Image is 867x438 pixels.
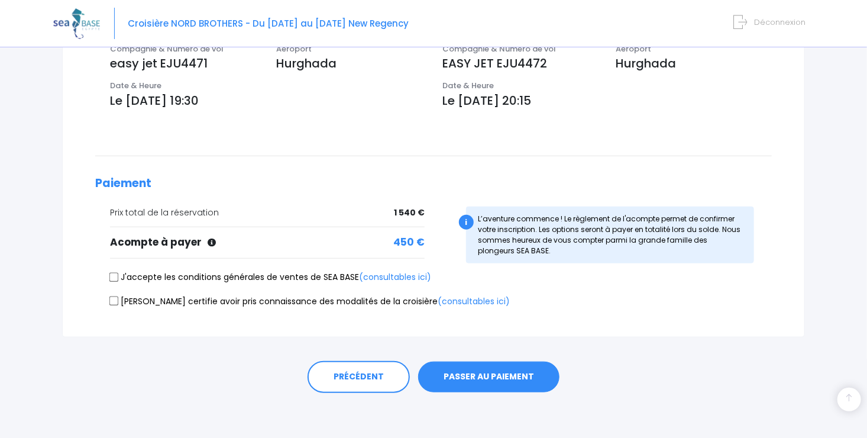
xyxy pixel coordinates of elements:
[110,207,425,219] div: Prix total de la réservation
[442,54,599,72] p: EASY JET EJU4472
[393,235,425,250] span: 450 €
[276,43,312,54] span: Aéroport
[110,235,425,250] div: Acompte à payer
[276,54,425,72] p: Hurghada
[110,80,161,91] span: Date & Heure
[442,43,556,54] span: Compagnie & Numéro de vol
[110,43,224,54] span: Compagnie & Numéro de vol
[110,295,510,308] label: [PERSON_NAME] certifie avoir pris connaissance des modalités de la croisière
[754,17,805,28] span: Déconnexion
[459,215,474,230] div: i
[110,271,431,284] label: J'accepte les conditions générales de ventes de SEA BASE
[109,297,119,306] input: [PERSON_NAME] certifie avoir pris connaissance des modalités de la croisière(consultables ici)
[394,207,425,219] span: 1 540 €
[442,92,772,109] p: Le [DATE] 20:15
[110,54,258,72] p: easy jet EJU4471
[110,92,425,109] p: Le [DATE] 19:30
[418,362,559,392] button: PASSER AU PAIEMENT
[95,177,772,191] h2: Paiement
[616,54,772,72] p: Hurghada
[616,43,652,54] span: Aéroport
[466,207,754,263] div: L’aventure commence ! Le règlement de l'acompte permet de confirmer votre inscription. Les option...
[128,17,409,30] span: Croisière NORD BROTHERS - Du [DATE] au [DATE] New Regency
[308,361,410,393] a: PRÉCÉDENT
[109,272,119,282] input: J'accepte les conditions générales de ventes de SEA BASE(consultables ici)
[442,80,494,91] span: Date & Heure
[438,295,510,307] a: (consultables ici)
[359,271,431,283] a: (consultables ici)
